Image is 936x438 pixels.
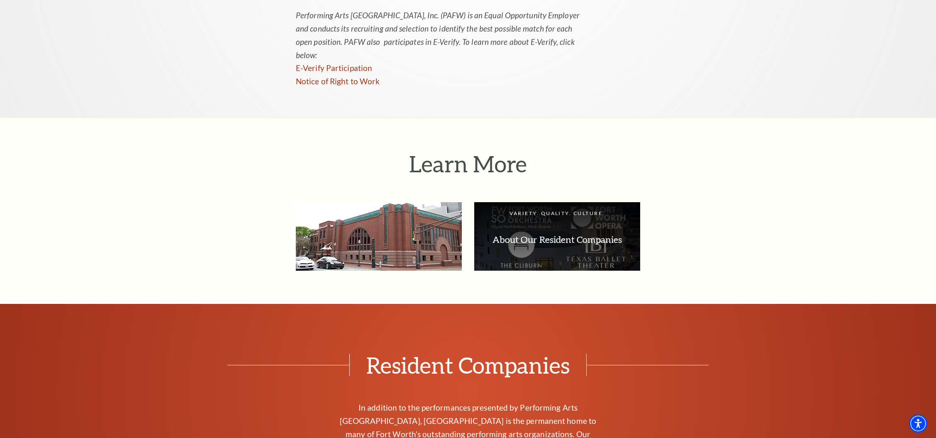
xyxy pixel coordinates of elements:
span: Resident Companies [349,354,587,376]
em: Performing Arts [GEOGRAPHIC_DATA], Inc. (PAFW) is an Equal Opportunity Employer and conducts its ... [296,10,580,60]
a: Variety. Quality. Culture. About Our Resident Companies [474,202,640,271]
p: About Our Resident Companies [483,227,632,253]
a: E-Verify Participation - open in a new tab [296,63,372,73]
a: Notice of Right to Work - open in a new tab [296,76,380,86]
h2: Learn More [296,150,640,177]
p: Variety. Quality. Culture. [483,210,632,217]
div: Accessibility Menu [909,414,927,433]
